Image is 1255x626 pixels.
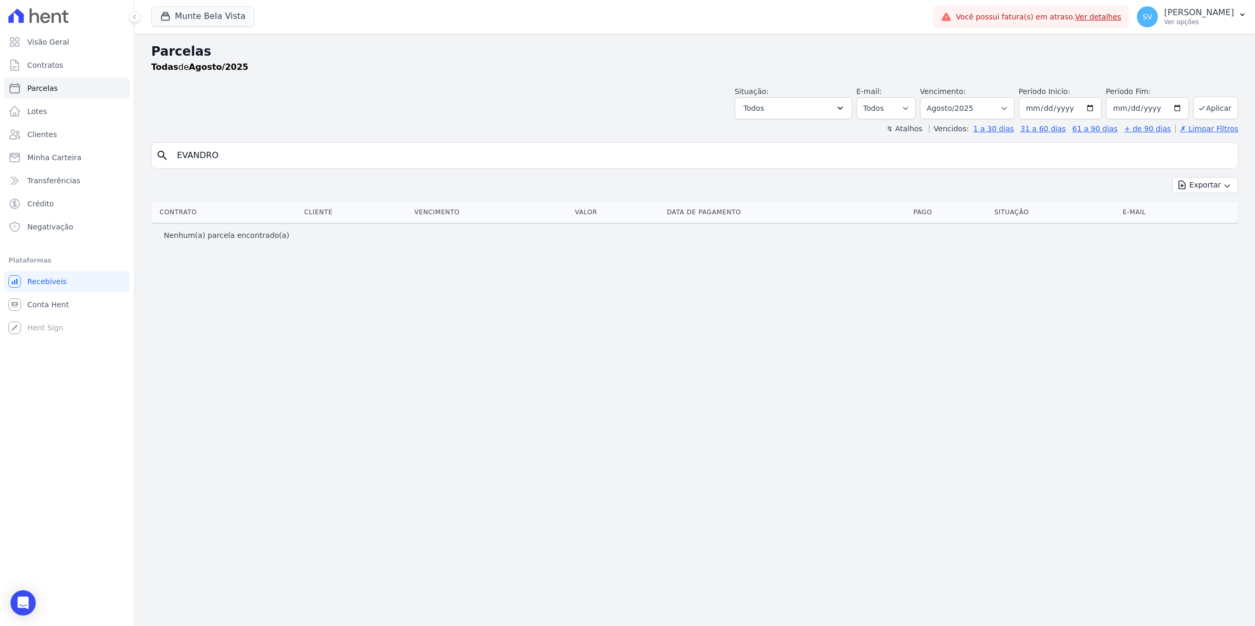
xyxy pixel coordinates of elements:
th: Situação [990,202,1119,223]
span: Negativação [27,222,74,232]
a: Ver detalhes [1075,13,1122,21]
label: ↯ Atalhos [886,124,922,133]
span: Transferências [27,175,80,186]
a: Transferências [4,170,130,191]
div: Open Intercom Messenger [11,590,36,615]
th: Vencimento [410,202,571,223]
th: Pago [909,202,990,223]
span: Clientes [27,129,57,140]
a: Contratos [4,55,130,76]
button: SV [PERSON_NAME] Ver opções [1128,2,1255,32]
span: Conta Hent [27,299,69,310]
label: E-mail: [856,87,882,96]
p: de [151,61,248,74]
i: search [156,149,169,162]
h2: Parcelas [151,42,1238,61]
span: SV [1143,13,1152,20]
a: Crédito [4,193,130,214]
a: Negativação [4,216,130,237]
label: Período Inicío: [1019,87,1070,96]
span: Crédito [27,199,54,209]
strong: Agosto/2025 [189,62,248,72]
a: Recebíveis [4,271,130,292]
button: Todos [735,97,852,119]
span: Contratos [27,60,63,70]
span: Lotes [27,106,47,117]
th: Valor [571,202,663,223]
p: Ver opções [1164,18,1234,26]
span: Parcelas [27,83,58,93]
span: Todos [744,102,764,114]
div: Plataformas [8,254,125,267]
a: ✗ Limpar Filtros [1175,124,1238,133]
a: 61 a 90 dias [1072,124,1117,133]
th: Contrato [151,202,300,223]
a: 1 a 30 dias [974,124,1014,133]
a: Minha Carteira [4,147,130,168]
input: Buscar por nome do lote ou do cliente [171,145,1233,166]
a: Conta Hent [4,294,130,315]
span: Visão Geral [27,37,69,47]
th: E-mail [1118,202,1213,223]
span: Você possui fatura(s) em atraso. [956,12,1121,23]
a: + de 90 dias [1124,124,1171,133]
span: Recebíveis [27,276,67,287]
a: Clientes [4,124,130,145]
a: Visão Geral [4,32,130,53]
p: [PERSON_NAME] [1164,7,1234,18]
button: Exportar [1172,177,1238,193]
label: Situação: [735,87,769,96]
a: Parcelas [4,78,130,99]
button: Aplicar [1193,97,1238,119]
th: Data de Pagamento [663,202,909,223]
p: Nenhum(a) parcela encontrado(a) [164,230,289,241]
strong: Todas [151,62,179,72]
label: Período Fim: [1106,86,1189,97]
label: Vencidos: [929,124,969,133]
a: 31 a 60 dias [1020,124,1065,133]
span: Minha Carteira [27,152,81,163]
label: Vencimento: [920,87,966,96]
button: Munte Bela Vista [151,6,255,26]
a: Lotes [4,101,130,122]
th: Cliente [300,202,410,223]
